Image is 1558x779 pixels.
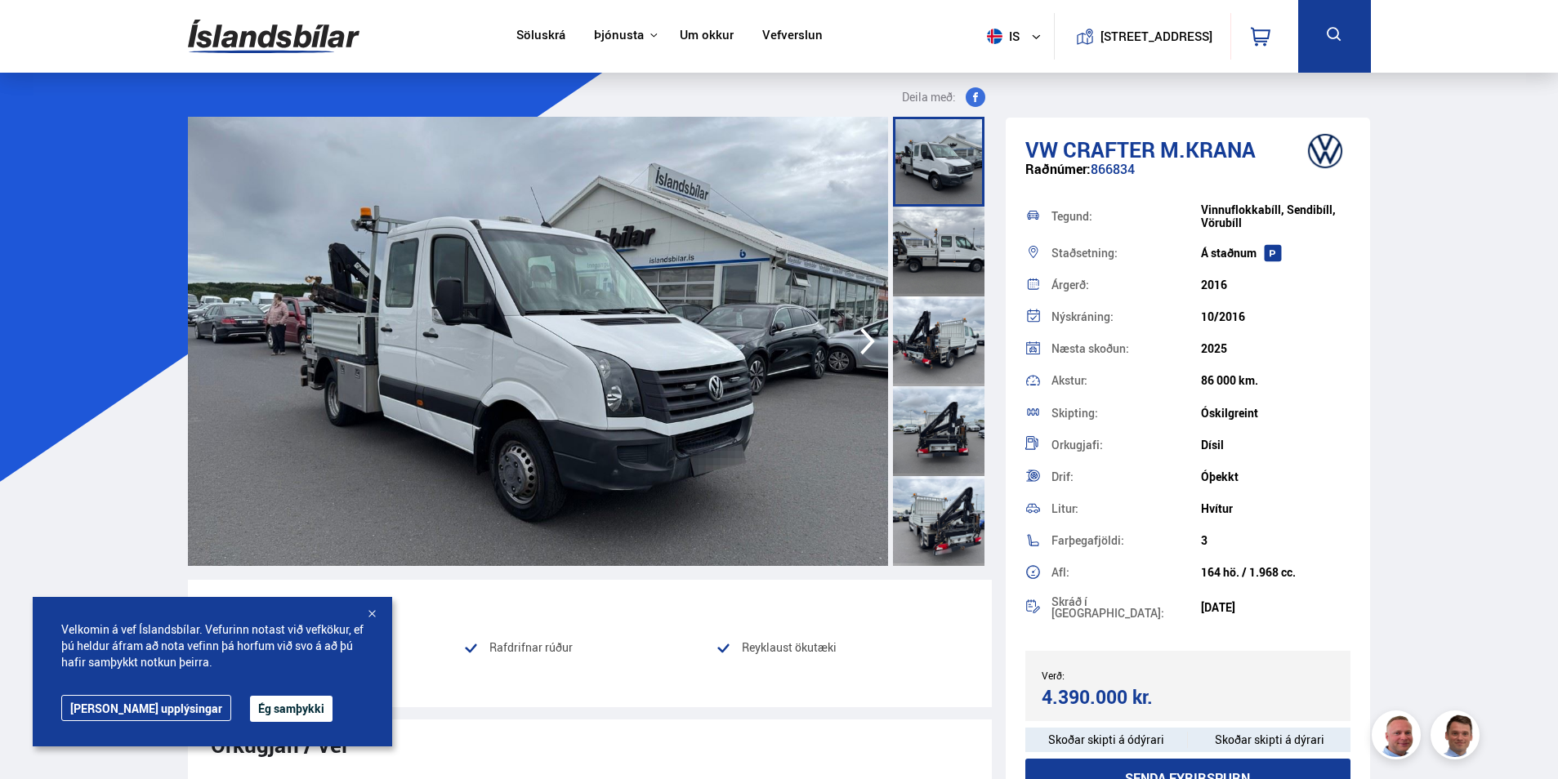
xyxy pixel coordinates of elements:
div: 86 000 km. [1201,374,1350,387]
div: [DATE] [1201,601,1350,614]
img: svg+xml;base64,PHN2ZyB4bWxucz0iaHR0cDovL3d3dy53My5vcmcvMjAwMC9zdmciIHdpZHRoPSI1MTIiIGhlaWdodD0iNT... [987,29,1002,44]
button: is [980,12,1054,60]
span: Raðnúmer: [1025,160,1091,178]
div: Litur: [1051,503,1201,514]
div: Farþegafjöldi: [1051,535,1201,546]
img: brand logo [1292,126,1358,176]
div: Óþekkt [1201,470,1350,483]
span: Velkomin á vef Íslandsbílar. Vefurinn notast við vefkökur, ef þú heldur áfram að nota vefinn þá h... [61,621,364,670]
img: FbJEzSuNWCJXmdc-.webp [1433,713,1482,762]
button: Ég samþykki [250,696,333,722]
div: Orkugjafi / Vél [211,732,969,757]
div: Tegund: [1051,211,1201,222]
div: Skoðar skipti á ódýrari [1025,728,1188,752]
li: Reyklaust ökutæki [716,638,968,657]
div: 3 [1201,534,1350,547]
div: Árgerð: [1051,279,1201,291]
div: 164 hö. / 1.968 cc. [1201,566,1350,579]
button: Deila með: [895,87,992,107]
div: Staðsetning: [1051,247,1201,259]
a: Um okkur [680,28,734,45]
span: Deila með: [902,87,956,107]
span: Crafter M.KRANA [1063,135,1256,164]
div: Drif: [1051,471,1201,483]
a: [STREET_ADDRESS] [1063,13,1221,60]
img: 3456958.jpeg [188,117,888,566]
div: Skráð í [GEOGRAPHIC_DATA]: [1051,596,1201,619]
li: Rafdrifnar rúður [463,638,716,657]
div: Afl: [1051,567,1201,578]
div: Orkugjafi: [1051,439,1201,451]
a: Söluskrá [516,28,565,45]
img: G0Ugv5HjCgRt.svg [188,10,359,63]
div: 10/2016 [1201,310,1350,323]
div: Skoðar skipti á dýrari [1188,728,1350,752]
button: Þjónusta [594,28,644,43]
div: 866834 [1025,162,1351,194]
div: 2025 [1201,342,1350,355]
span: VW [1025,135,1058,164]
img: siFngHWaQ9KaOqBr.png [1374,713,1423,762]
span: is [980,29,1021,44]
div: Vinnuflokkabíll, Sendibíll, Vörubíll [1201,203,1350,229]
div: Dísil [1201,438,1350,452]
div: Akstur: [1051,375,1201,386]
div: Nýskráning: [1051,311,1201,323]
div: 4.390.000 kr. [1042,686,1183,708]
a: [PERSON_NAME] upplýsingar [61,695,231,721]
div: Næsta skoðun: [1051,343,1201,354]
div: Verð: [1042,670,1188,681]
a: Vefverslun [762,28,823,45]
div: Vinsæll búnaður [211,593,969,617]
button: [STREET_ADDRESS] [1107,29,1207,43]
div: Á staðnum [1201,247,1350,260]
div: Skipting: [1051,407,1201,419]
div: 2016 [1201,278,1350,292]
div: Óskilgreint [1201,407,1350,420]
div: Hvítur [1201,502,1350,515]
